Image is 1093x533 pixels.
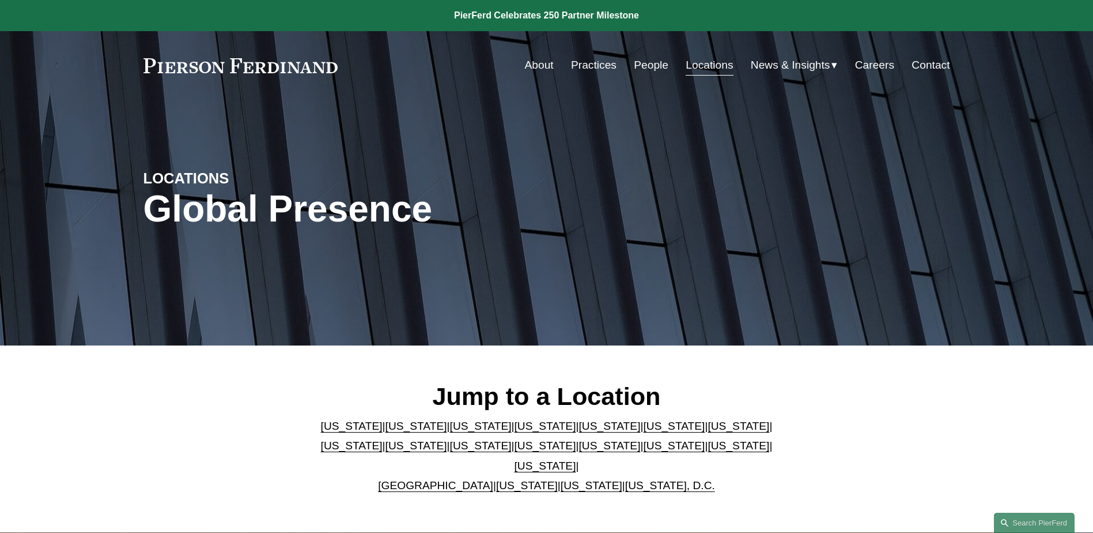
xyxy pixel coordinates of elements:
[855,54,894,76] a: Careers
[578,420,640,432] a: [US_STATE]
[385,420,447,432] a: [US_STATE]
[634,54,668,76] a: People
[311,381,782,411] h2: Jump to a Location
[321,440,383,452] a: [US_STATE]
[643,420,705,432] a: [US_STATE]
[708,420,769,432] a: [US_STATE]
[515,440,576,452] a: [US_STATE]
[143,188,681,230] h1: Global Presence
[643,440,705,452] a: [US_STATE]
[450,440,512,452] a: [US_STATE]
[378,479,493,491] a: [GEOGRAPHIC_DATA]
[561,479,622,491] a: [US_STATE]
[515,420,576,432] a: [US_STATE]
[525,54,554,76] a: About
[321,420,383,432] a: [US_STATE]
[311,416,782,496] p: | | | | | | | | | | | | | | | | | |
[751,54,838,76] a: folder dropdown
[515,460,576,472] a: [US_STATE]
[450,420,512,432] a: [US_STATE]
[625,479,715,491] a: [US_STATE], D.C.
[686,54,733,76] a: Locations
[496,479,558,491] a: [US_STATE]
[385,440,447,452] a: [US_STATE]
[994,513,1075,533] a: Search this site
[571,54,617,76] a: Practices
[143,169,345,187] h4: LOCATIONS
[751,55,830,76] span: News & Insights
[708,440,769,452] a: [US_STATE]
[912,54,950,76] a: Contact
[578,440,640,452] a: [US_STATE]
